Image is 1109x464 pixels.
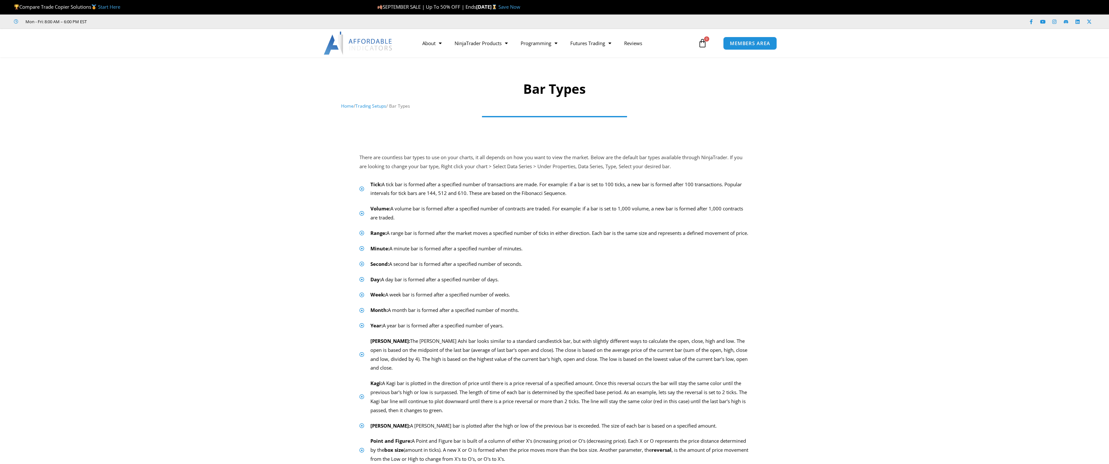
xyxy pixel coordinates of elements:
a: Home [341,103,354,109]
a: 0 [688,34,717,53]
iframe: Customer reviews powered by Trustpilot [96,18,192,25]
b: Year: [370,322,383,329]
a: Trading Setups [355,103,386,109]
span: A Kagi bar is plotted in the direction of price until there is a price reversal of a specified am... [369,379,750,415]
b: Range: [370,230,387,236]
nav: Breadcrumb [341,102,768,110]
p: There are countless bar types to use on your charts, it all depends on how you want to view the m... [359,153,750,171]
img: 🍂 [378,5,382,9]
a: Programming [514,36,564,51]
span: The [PERSON_NAME] Ashi bar looks similar to a standard candlestick bar, but with slightly differe... [369,337,750,372]
span: A second bar is formed after a specified number of seconds. [369,260,522,269]
h1: Bar Types [341,80,768,98]
span: A minute bar is formed after a specified number of minutes. [369,244,523,253]
span: A week bar is formed after a specified number of weeks. [369,290,510,299]
span: MEMBERS AREA [730,41,770,46]
b: [PERSON_NAME]: [370,422,410,429]
span: A Point and Figure bar is built of a column of either X's (increasing price) or O's (decreasing p... [369,437,750,464]
nav: Menu [416,36,696,51]
a: About [416,36,448,51]
a: Save Now [498,4,520,10]
a: Start Here [98,4,120,10]
img: 🏆 [14,5,19,9]
b: Second: [370,261,389,267]
img: ⌛ [492,5,497,9]
b: Day: [370,276,381,283]
b: Minute: [370,245,389,252]
img: LogoAI | Affordable Indicators – NinjaTrader [324,32,393,55]
strong: [DATE] [476,4,498,10]
span: Compare Trade Copier Solutions [14,4,120,10]
span: A tick bar is formed after a specified number of transactions are made. For example: if a bar is ... [369,180,750,198]
b: reversal [652,447,672,453]
span: A range bar is formed after the market moves a specified number of ticks in either direction. Eac... [369,229,748,238]
b: Tick: [370,181,382,188]
span: Mon - Fri: 8:00 AM – 6:00 PM EST [24,18,87,25]
b: Week: [370,291,385,298]
span: A year bar is formed after a specified number of years. [369,321,504,330]
span: A month bar is formed after a specified number of months. [369,306,519,315]
b: box size [384,447,404,453]
a: MEMBERS AREA [723,37,777,50]
a: Futures Trading [564,36,618,51]
span: 0 [704,36,709,42]
span: SEPTEMBER SALE | Up To 50% OFF | Ends [377,4,476,10]
b: [PERSON_NAME]: [370,338,410,344]
a: Reviews [618,36,649,51]
span: A [PERSON_NAME] bar is plotted after the high or low of the previous bar is exceeded. The size of... [369,421,717,430]
b: Point and Figure: [370,438,412,444]
b: Month: [370,307,388,313]
a: NinjaTrader Products [448,36,514,51]
b: Kagi: [370,380,382,386]
b: Volume: [370,205,390,212]
span: A day bar is formed after a specified number of days. [369,275,499,284]
span: A volume bar is formed after a specified number of contracts are traded. For example: if a bar is... [369,204,750,222]
img: 🥇 [92,5,96,9]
